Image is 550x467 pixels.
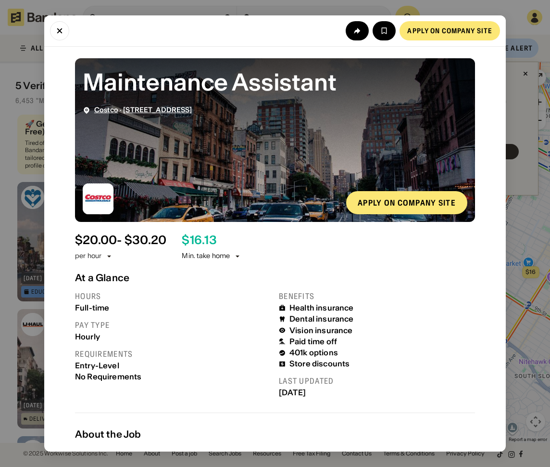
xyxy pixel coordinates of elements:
[75,372,271,381] div: No Requirements
[94,105,118,114] span: Costco
[358,199,456,207] div: Apply on company site
[407,27,492,34] div: Apply on company site
[75,233,166,247] div: $ 20.00 - $30.20
[289,337,337,346] div: Paid time off
[75,361,271,370] div: Entry-Level
[83,183,113,214] img: Costco logo
[75,428,475,440] div: About the Job
[289,314,354,324] div: Dental insurance
[289,326,353,335] div: Vision insurance
[75,251,101,261] div: per hour
[75,349,271,359] div: Requirements
[50,21,69,40] button: Close
[289,359,350,368] div: Store discounts
[75,320,271,330] div: Pay type
[94,106,192,114] div: ·
[75,303,271,312] div: Full-time
[83,66,467,98] div: Maintenance Assistant
[289,348,338,357] div: 401k options
[289,303,354,312] div: Health insurance
[75,272,475,284] div: At a Glance
[279,376,475,386] div: Last updated
[182,251,241,261] div: Min. take home
[75,451,135,460] div: Job Description
[279,388,475,397] div: [DATE]
[182,233,216,247] div: $ 16.13
[123,105,192,114] span: [STREET_ADDRESS]
[75,291,271,301] div: Hours
[75,332,271,341] div: Hourly
[279,291,475,301] div: Benefits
